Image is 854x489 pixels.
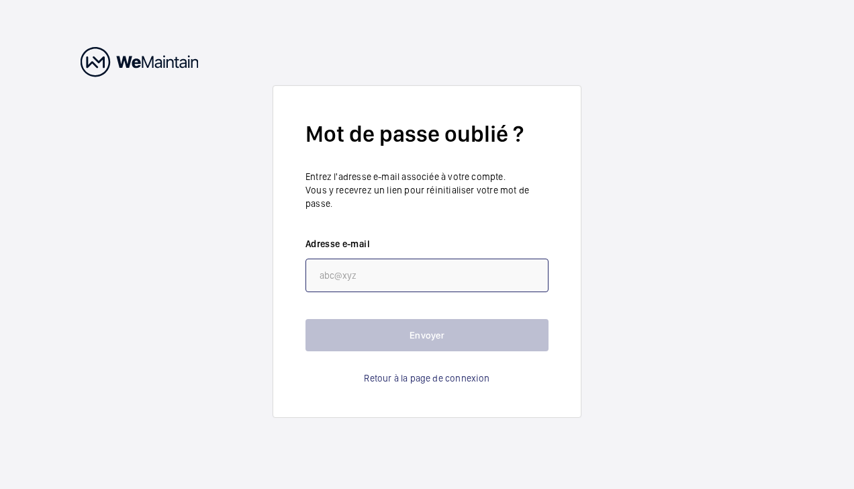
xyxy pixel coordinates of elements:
[305,319,549,351] button: Envoyer
[305,118,549,150] h2: Mot de passe oublié ?
[305,170,549,210] p: Entrez l'adresse e-mail associée à votre compte. Vous y recevrez un lien pour réinitialiser votre...
[305,259,549,292] input: abc@xyz
[305,237,549,251] label: Adresse e-mail
[364,371,489,385] a: Retour à la page de connexion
